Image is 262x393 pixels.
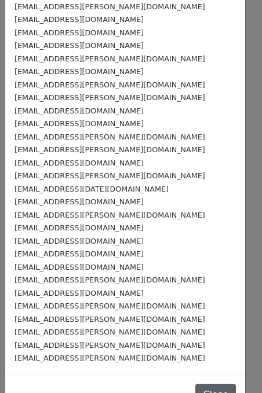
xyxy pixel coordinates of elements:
small: [EMAIL_ADDRESS][PERSON_NAME][DOMAIN_NAME] [14,80,205,89]
small: [EMAIL_ADDRESS][DOMAIN_NAME] [14,119,144,128]
iframe: Chat Widget [204,337,262,393]
small: [EMAIL_ADDRESS][PERSON_NAME][DOMAIN_NAME] [14,54,205,63]
small: [EMAIL_ADDRESS][PERSON_NAME][DOMAIN_NAME] [14,341,205,350]
small: [EMAIL_ADDRESS][DOMAIN_NAME] [14,249,144,258]
small: [EMAIL_ADDRESS][PERSON_NAME][DOMAIN_NAME] [14,171,205,180]
small: [EMAIL_ADDRESS][PERSON_NAME][DOMAIN_NAME] [14,354,205,362]
small: [EMAIL_ADDRESS][PERSON_NAME][DOMAIN_NAME] [14,276,205,284]
small: [EMAIL_ADDRESS][PERSON_NAME][DOMAIN_NAME] [14,133,205,141]
small: [EMAIL_ADDRESS][DOMAIN_NAME] [14,237,144,245]
small: [EMAIL_ADDRESS][DOMAIN_NAME] [14,41,144,50]
small: [EMAIL_ADDRESS][DOMAIN_NAME] [14,197,144,206]
small: [EMAIL_ADDRESS][DOMAIN_NAME] [14,15,144,24]
small: [EMAIL_ADDRESS][DOMAIN_NAME] [14,106,144,115]
small: [EMAIL_ADDRESS][DOMAIN_NAME] [14,28,144,37]
small: [EMAIL_ADDRESS][DOMAIN_NAME] [14,159,144,167]
small: [EMAIL_ADDRESS][PERSON_NAME][DOMAIN_NAME] [14,145,205,154]
small: [EMAIL_ADDRESS][PERSON_NAME][DOMAIN_NAME] [14,93,205,102]
small: [EMAIL_ADDRESS][PERSON_NAME][DOMAIN_NAME] [14,2,205,11]
small: [EMAIL_ADDRESS][DOMAIN_NAME] [14,67,144,76]
small: [EMAIL_ADDRESS][DOMAIN_NAME] [14,289,144,297]
small: [EMAIL_ADDRESS][DATE][DOMAIN_NAME] [14,185,169,193]
small: [EMAIL_ADDRESS][DOMAIN_NAME] [14,263,144,271]
small: [EMAIL_ADDRESS][PERSON_NAME][DOMAIN_NAME] [14,211,205,219]
small: [EMAIL_ADDRESS][DOMAIN_NAME] [14,223,144,232]
small: [EMAIL_ADDRESS][PERSON_NAME][DOMAIN_NAME] [14,315,205,324]
small: [EMAIL_ADDRESS][PERSON_NAME][DOMAIN_NAME] [14,328,205,336]
small: [EMAIL_ADDRESS][PERSON_NAME][DOMAIN_NAME] [14,302,205,310]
